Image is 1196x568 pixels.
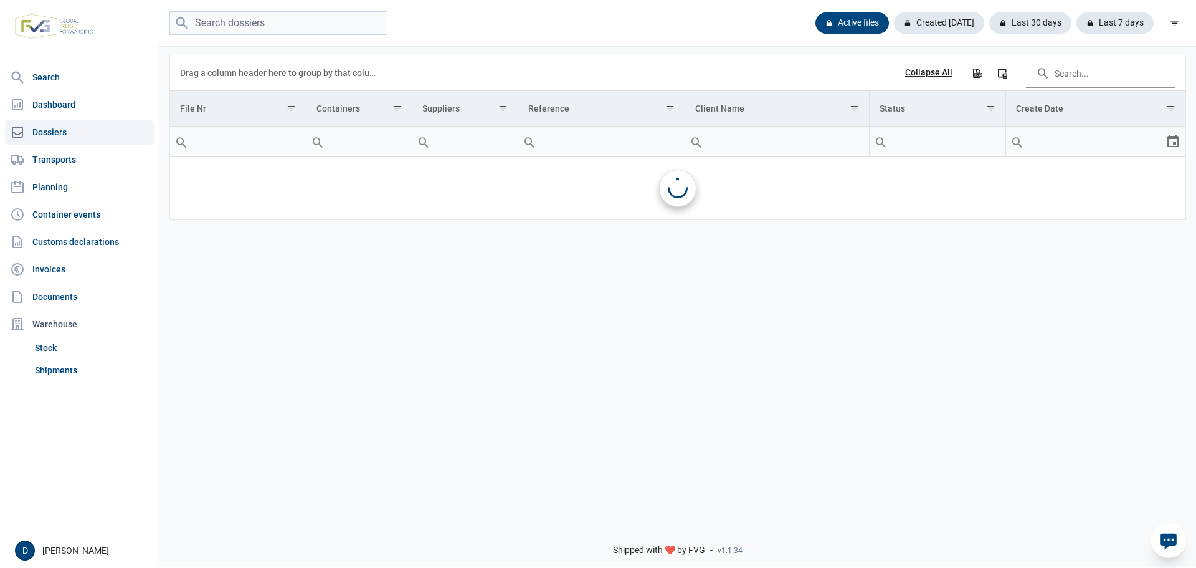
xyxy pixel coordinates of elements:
a: Container events [5,202,154,227]
div: Search box [306,127,329,156]
div: Reference [528,103,569,113]
td: Filter cell [518,127,685,157]
div: Last 30 days [989,12,1071,34]
input: Filter cell [412,127,518,156]
div: Warehouse [5,312,154,337]
td: Column Create Date [1006,91,1185,127]
div: Search box [170,127,192,156]
span: Show filter options for column 'Client Name' [850,103,859,113]
input: Filter cell [870,127,1005,156]
div: filter [1164,12,1186,34]
div: Data grid toolbar [180,55,1175,90]
div: Search box [870,127,892,156]
td: Filter cell [1006,127,1185,157]
a: Dossiers [5,120,154,145]
span: v1.1.34 [718,546,743,556]
span: Show filter options for column 'File Nr' [287,103,296,113]
button: D [15,541,35,561]
span: Show filter options for column 'Suppliers' [498,103,508,113]
td: Filter cell [412,127,518,157]
div: Drag a column header here to group by that column [180,63,380,83]
input: Search in the data grid [1026,58,1175,88]
td: Column Reference [518,91,685,127]
a: Documents [5,284,154,309]
div: Suppliers [422,103,460,113]
div: Last 7 days [1076,12,1154,34]
div: Search box [1006,127,1028,156]
div: Search box [518,127,541,156]
input: Filter cell [518,127,684,156]
td: Column Suppliers [412,91,518,127]
div: Collapse All [905,67,952,79]
div: Search box [685,127,708,156]
a: Customs declarations [5,229,154,254]
div: Status [880,103,905,113]
input: Filter cell [685,127,869,156]
input: Filter cell [1006,127,1165,156]
td: Column File Nr [170,91,306,127]
a: Shipments [30,359,154,382]
a: Search [5,65,154,90]
input: Filter cell [306,127,412,156]
td: Column Status [869,91,1005,127]
td: Filter cell [170,127,306,157]
div: Select [1165,127,1180,156]
input: Search dossiers [169,11,387,36]
img: FVG - Global freight forwarding [10,9,98,44]
a: Dashboard [5,92,154,117]
input: Filter cell [170,127,306,156]
div: Create Date [1016,103,1063,113]
a: Invoices [5,257,154,282]
div: Active files [815,12,889,34]
td: Filter cell [869,127,1005,157]
span: Show filter options for column 'Create Date' [1166,103,1175,113]
td: Filter cell [306,127,412,157]
div: Containers [316,103,360,113]
a: Stock [30,337,154,359]
td: Filter cell [685,127,869,157]
div: Client Name [695,103,744,113]
span: - [710,545,713,556]
div: Loading... [668,178,688,198]
div: File Nr [180,103,206,113]
td: Column Containers [306,91,412,127]
div: Created [DATE] [894,12,984,34]
td: Column Client Name [685,91,869,127]
div: [PERSON_NAME] [15,541,151,561]
span: Show filter options for column 'Reference' [665,103,675,113]
div: Column Chooser [991,62,1013,84]
a: Transports [5,147,154,172]
div: Export all data to Excel [966,62,988,84]
div: Search box [412,127,435,156]
a: Planning [5,175,154,200]
span: No data [170,181,1185,195]
span: Show filter options for column 'Status' [986,103,995,113]
span: Show filter options for column 'Containers' [392,103,402,113]
span: Shipped with ❤️ by FVG [613,545,705,556]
